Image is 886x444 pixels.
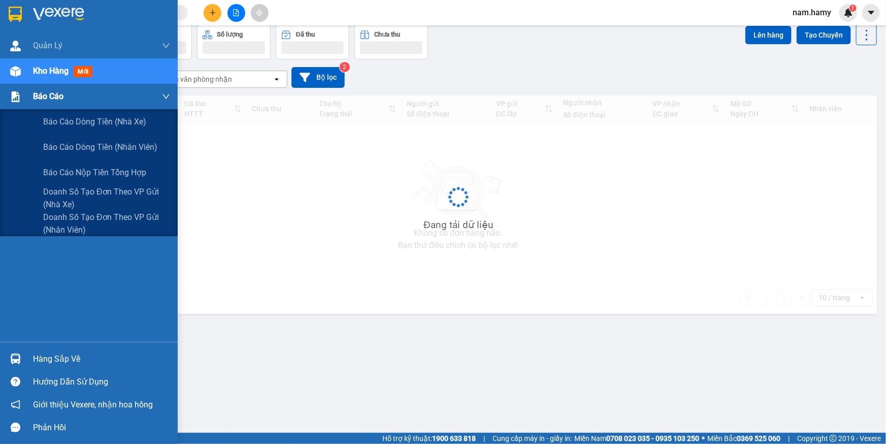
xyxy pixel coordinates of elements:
[11,400,20,409] span: notification
[702,436,705,440] span: ⚪️
[291,67,345,88] button: Bộ lọc
[10,41,21,51] img: warehouse-icon
[204,4,221,22] button: plus
[354,24,428,59] button: Chưa thu
[43,211,170,236] span: Doanh số tạo đơn theo VP gửi (nhân viên)
[256,9,263,16] span: aim
[43,115,146,128] span: Báo cáo dòng tiền (nhà xe)
[10,66,21,77] img: warehouse-icon
[851,5,855,12] span: 1
[33,352,170,367] div: Hàng sắp về
[33,39,62,52] span: Quản Lý
[217,31,243,38] div: Số lượng
[227,4,245,22] button: file-add
[830,435,837,442] span: copyright
[10,354,21,364] img: warehouse-icon
[273,75,281,83] svg: open
[43,166,146,179] span: Báo cáo nộp tiền Tổng hợp
[33,420,170,435] div: Phản hồi
[162,74,232,84] div: Chọn văn phòng nhận
[432,434,476,442] strong: 1900 633 818
[493,433,572,444] span: Cung cấp máy in - giấy in:
[606,434,699,442] strong: 0708 023 035 - 0935 103 250
[862,4,880,22] button: caret-down
[251,4,269,22] button: aim
[797,26,851,44] button: Tạo Chuyến
[74,66,92,77] span: mới
[10,91,21,102] img: solution-icon
[233,9,240,16] span: file-add
[209,9,216,16] span: plus
[574,433,699,444] span: Miền Nam
[11,377,20,387] span: question-circle
[483,433,485,444] span: |
[197,24,271,59] button: Số lượng
[33,90,63,103] span: Báo cáo
[382,433,476,444] span: Hỗ trợ kỹ thuật:
[849,5,857,12] sup: 1
[844,8,853,17] img: icon-new-feature
[11,423,20,432] span: message
[867,8,876,17] span: caret-down
[375,31,401,38] div: Chưa thu
[340,62,350,72] sup: 2
[33,66,69,76] span: Kho hàng
[737,434,780,442] strong: 0369 525 060
[745,26,792,44] button: Lên hàng
[33,374,170,390] div: Hướng dẫn sử dụng
[162,92,170,101] span: down
[784,6,839,19] span: nam.hamy
[43,185,170,211] span: Doanh số tạo đơn theo VP gửi (nhà xe)
[162,42,170,50] span: down
[33,398,153,411] span: Giới thiệu Vexere, nhận hoa hồng
[788,433,790,444] span: |
[276,24,349,59] button: Đã thu
[423,217,493,233] div: Đang tải dữ liệu
[9,7,22,22] img: logo-vxr
[296,31,315,38] div: Đã thu
[707,433,780,444] span: Miền Bắc
[43,141,157,153] span: Báo cáo dòng tiền (nhân viên)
